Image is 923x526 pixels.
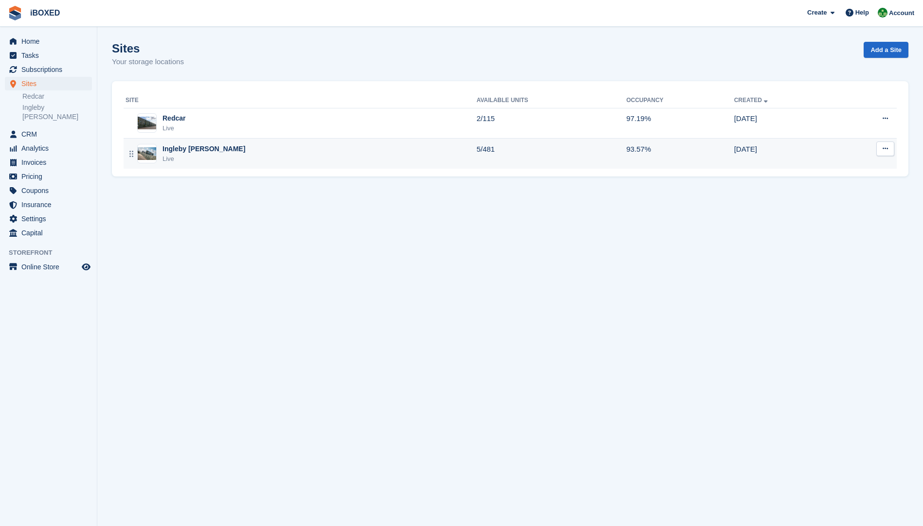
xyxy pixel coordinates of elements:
[138,147,156,160] img: Image of Ingleby Barwick site
[734,97,770,104] a: Created
[112,42,184,55] h1: Sites
[21,226,80,240] span: Capital
[5,156,92,169] a: menu
[8,6,22,20] img: stora-icon-8386f47178a22dfd0bd8f6a31ec36ba5ce8667c1dd55bd0f319d3a0aa187defe.svg
[26,5,64,21] a: iBOXED
[734,108,837,139] td: [DATE]
[22,103,92,122] a: Ingleby [PERSON_NAME]
[5,184,92,197] a: menu
[5,198,92,211] a: menu
[807,8,827,18] span: Create
[21,35,80,48] span: Home
[889,8,914,18] span: Account
[21,156,80,169] span: Invoices
[138,117,156,129] img: Image of Redcar site
[476,108,626,139] td: 2/115
[5,63,92,76] a: menu
[22,92,92,101] a: Redcar
[112,56,184,68] p: Your storage locations
[5,226,92,240] a: menu
[163,144,245,154] div: Ingleby [PERSON_NAME]
[21,63,80,76] span: Subscriptions
[124,93,476,108] th: Site
[626,108,734,139] td: 97.19%
[5,127,92,141] a: menu
[21,198,80,211] span: Insurance
[626,139,734,169] td: 93.57%
[9,248,97,258] span: Storefront
[734,139,837,169] td: [DATE]
[476,93,626,108] th: Available Units
[21,127,80,141] span: CRM
[476,139,626,169] td: 5/481
[163,123,185,133] div: Live
[5,212,92,226] a: menu
[21,141,80,155] span: Analytics
[21,184,80,197] span: Coupons
[855,8,869,18] span: Help
[21,49,80,62] span: Tasks
[5,170,92,183] a: menu
[21,260,80,274] span: Online Store
[21,170,80,183] span: Pricing
[5,35,92,48] a: menu
[878,8,887,18] img: Amanda Forder
[5,49,92,62] a: menu
[626,93,734,108] th: Occupancy
[21,212,80,226] span: Settings
[163,154,245,164] div: Live
[5,141,92,155] a: menu
[5,260,92,274] a: menu
[864,42,908,58] a: Add a Site
[80,261,92,273] a: Preview store
[163,113,185,123] div: Redcar
[21,77,80,90] span: Sites
[5,77,92,90] a: menu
